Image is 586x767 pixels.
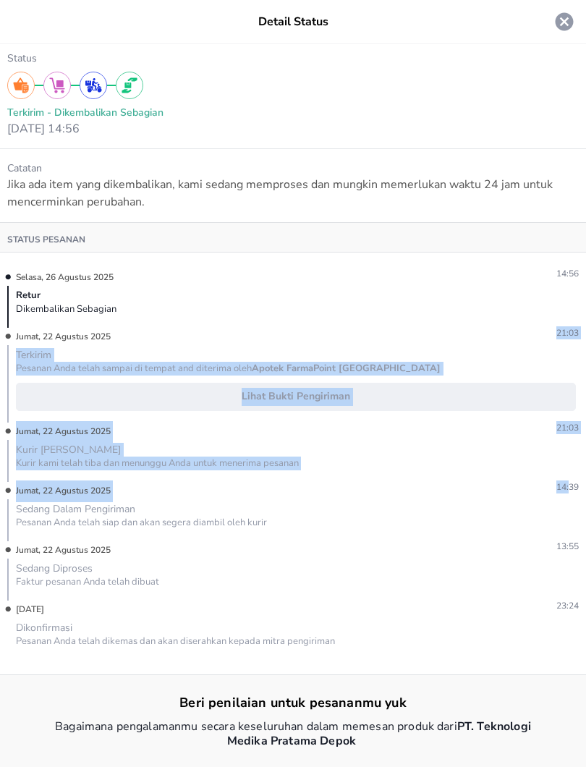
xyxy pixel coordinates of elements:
p: 21:03 [111,326,579,348]
p: Status pesanan [7,234,85,245]
p: Jumat, 22 Agustus 2025 [7,480,111,502]
div: Sedang Dalam Pengiriman [16,502,576,516]
p: [DATE] 14:56 [7,120,579,137]
div: Faktur pesanan Anda telah dibuat [16,575,576,589]
p: 21:03 [111,421,579,443]
span: Lihat Bukti Pengiriman [22,388,569,406]
p: Catatan [7,161,579,176]
div: Pesanan Anda telah sampai di tempat and diterima oleh [16,362,576,376]
button: Lihat Bukti Pengiriman [16,383,576,411]
p: Jumat, 22 Agustus 2025 [7,421,111,443]
div: Terkirim [16,348,576,362]
div: Pesanan Anda telah dikemas dan akan diserahkan kepada mitra pengiriman [16,635,576,648]
p: 14:56 [114,267,579,289]
p: Beri penilaian untuk pesananmu yuk [16,695,570,711]
p: Bagaimana pengalamanmu secara keseluruhan dalam memesan produk dari [16,719,570,748]
p: 13:55 [111,540,579,562]
div: Sedang Diproses [16,562,576,575]
p: Jika ada item yang dikembalikan, kami sedang memproses dan mungkin memerlukan waktu 24 jam untuk ... [7,176,579,211]
p: Jumat, 22 Agustus 2025 [7,540,111,562]
div: Dikonfirmasi [16,621,576,635]
div: Dikembalikan Sebagian [16,302,576,316]
p: Terkirim - Dikembalikan Sebagian [7,105,579,120]
p: [DATE] [7,599,44,621]
p: Selasa, 26 Agustus 2025 [7,267,114,289]
p: 23:24 [44,599,579,621]
div: Retur [16,289,576,302]
p: 14:39 [111,480,579,502]
strong: Apotek FarmaPoint [GEOGRAPHIC_DATA] [252,362,441,375]
strong: PT. Teknologi Medika Pratama Depok [227,719,531,749]
div: Kurir [PERSON_NAME] [16,443,576,457]
div: Pesanan Anda telah siap dan akan segera diambil oleh kurir [16,516,576,530]
p: Status [7,51,579,66]
p: Jumat, 22 Agustus 2025 [7,326,111,348]
div: Kurir kami telah tiba dan menunggu Anda untuk menerima pesanan [16,457,576,470]
p: Detail Status [258,13,328,30]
